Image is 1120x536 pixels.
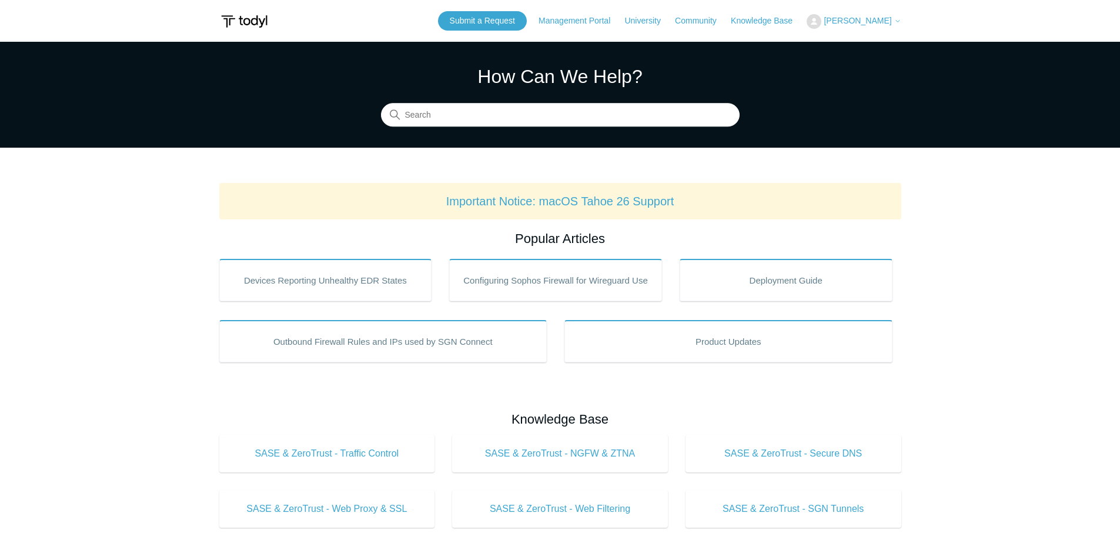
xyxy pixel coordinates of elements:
a: Deployment Guide [680,259,892,301]
span: SASE & ZeroTrust - SGN Tunnels [703,502,884,516]
a: SASE & ZeroTrust - NGFW & ZTNA [452,435,668,472]
a: Devices Reporting Unhealthy EDR States [219,259,432,301]
a: Community [675,15,728,27]
h2: Popular Articles [219,229,901,248]
a: SASE & ZeroTrust - SGN Tunnels [686,490,901,528]
a: University [624,15,672,27]
span: [PERSON_NAME] [824,16,891,25]
a: Outbound Firewall Rules and IPs used by SGN Connect [219,320,547,362]
span: SASE & ZeroTrust - Secure DNS [703,447,884,461]
a: SASE & ZeroTrust - Secure DNS [686,435,901,472]
span: SASE & ZeroTrust - Web Filtering [470,502,650,516]
button: [PERSON_NAME] [807,14,901,29]
a: Submit a Request [438,11,527,31]
a: Management Portal [539,15,622,27]
a: SASE & ZeroTrust - Web Proxy & SSL [219,490,435,528]
a: Important Notice: macOS Tahoe 26 Support [446,195,674,208]
input: Search [381,104,740,127]
a: Configuring Sophos Firewall for Wireguard Use [449,259,662,301]
a: Product Updates [564,320,892,362]
a: Knowledge Base [731,15,804,27]
h2: Knowledge Base [219,410,901,429]
a: SASE & ZeroTrust - Traffic Control [219,435,435,472]
span: SASE & ZeroTrust - Traffic Control [237,447,417,461]
span: SASE & ZeroTrust - NGFW & ZTNA [470,447,650,461]
span: SASE & ZeroTrust - Web Proxy & SSL [237,502,417,516]
img: Todyl Support Center Help Center home page [219,11,269,32]
a: SASE & ZeroTrust - Web Filtering [452,490,668,528]
h1: How Can We Help? [381,62,740,91]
